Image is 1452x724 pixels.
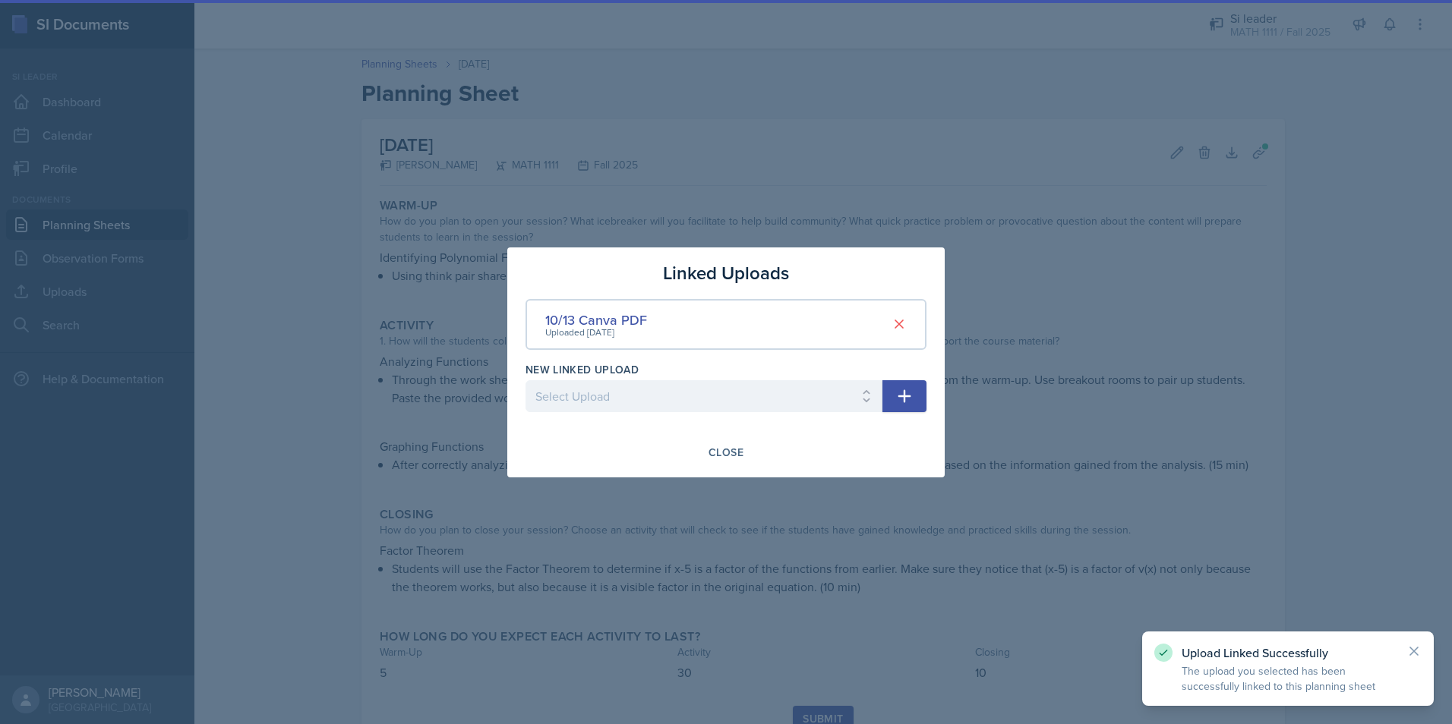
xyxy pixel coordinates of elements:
p: The upload you selected has been successfully linked to this planning sheet [1182,663,1394,694]
button: Close [699,439,753,465]
div: Close [709,446,743,458]
div: 10/13 Canva PDF [545,310,647,330]
h3: Linked Uploads [663,260,789,287]
div: Uploaded [DATE] [545,326,647,339]
label: New Linked Upload [526,362,639,377]
p: Upload Linked Successfully [1182,645,1394,660]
